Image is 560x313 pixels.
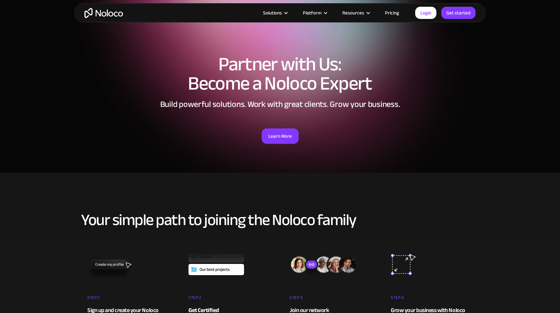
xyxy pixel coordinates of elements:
[295,9,334,17] div: Platform
[81,211,479,229] h2: Your simple path to joining the Noloco family
[342,9,364,17] div: Resources
[290,293,372,306] div: STEP 3
[84,8,123,18] a: home
[188,293,270,306] div: STEP 2
[160,96,400,112] strong: Build powerful solutions. Work with great clients. Grow your business.
[441,7,476,19] a: Get started
[81,55,479,93] h1: Partner with Us: Become a Noloco Expert
[303,9,321,17] div: Platform
[391,293,473,306] div: STEP 4
[263,9,282,17] div: Solutions
[255,9,295,17] div: Solutions
[415,7,436,19] a: Login
[377,9,407,17] a: Pricing
[87,293,169,306] div: STEP 1
[262,128,299,144] a: Learn More
[334,9,377,17] div: Resources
